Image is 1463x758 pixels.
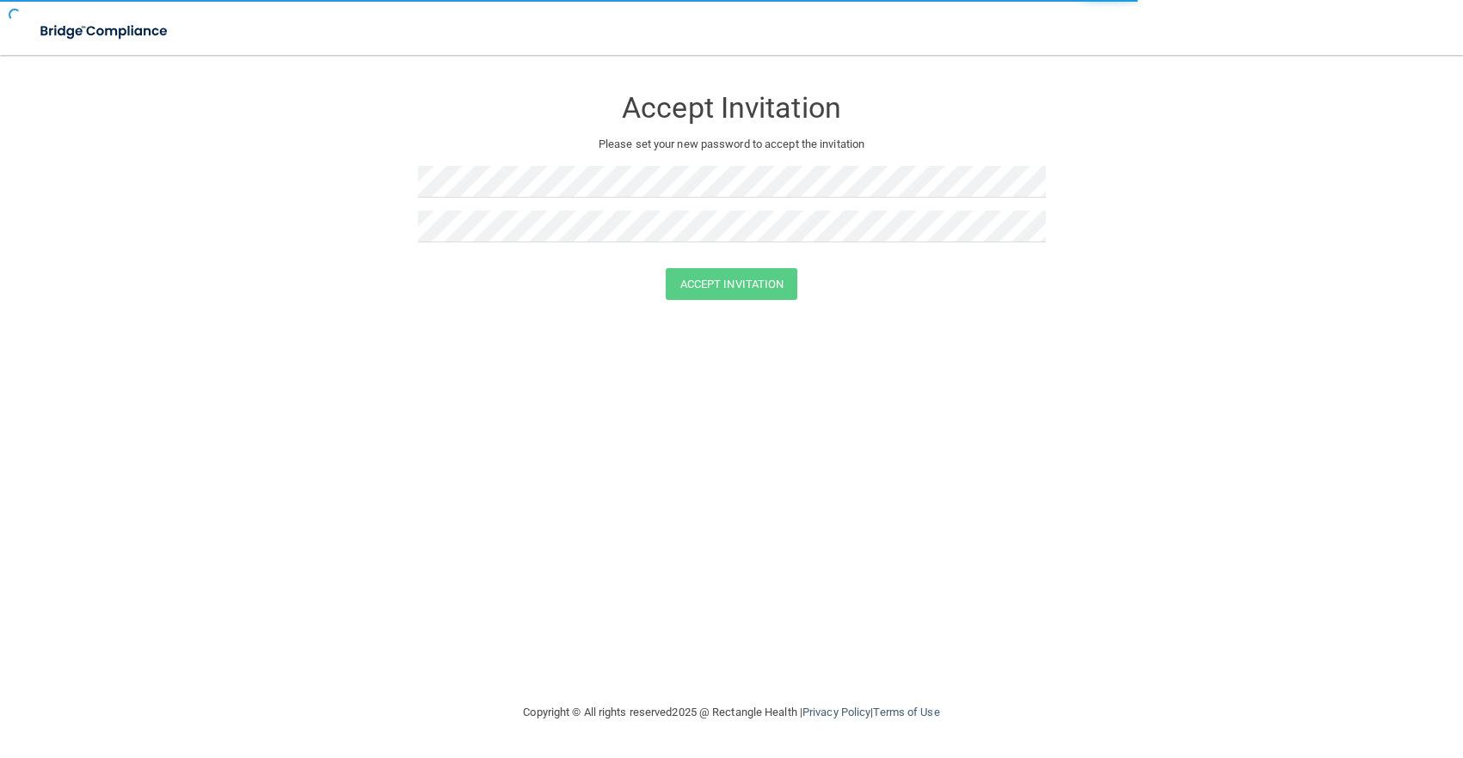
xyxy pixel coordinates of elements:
[418,92,1046,124] h3: Accept Invitation
[802,706,870,718] a: Privacy Policy
[666,268,798,300] button: Accept Invitation
[431,134,1033,155] p: Please set your new password to accept the invitation
[873,706,939,718] a: Terms of Use
[418,685,1046,740] div: Copyright © All rights reserved 2025 @ Rectangle Health | |
[26,14,184,49] img: bridge_compliance_login_screen.278c3ca4.svg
